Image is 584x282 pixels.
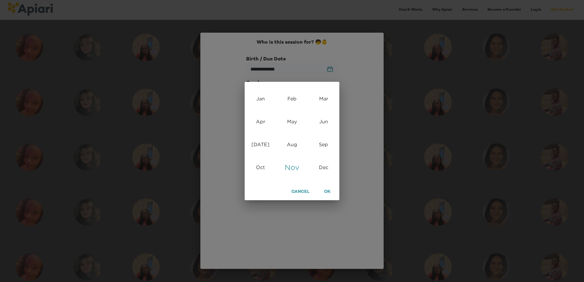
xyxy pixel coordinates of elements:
[245,133,276,156] div: [DATE]
[286,186,315,198] button: Cancel
[291,188,309,196] span: Cancel
[245,87,276,110] div: Jan
[276,110,308,133] div: May
[308,87,339,110] div: Mar
[245,110,276,133] div: Apr
[245,156,276,179] div: Oct
[308,110,339,133] div: Jun
[317,186,337,198] button: OK
[276,133,308,156] div: Aug
[323,188,331,196] span: OK
[308,133,339,156] div: Sep
[276,87,308,110] div: Feb
[276,156,308,179] div: Nov
[308,156,339,179] div: Dec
